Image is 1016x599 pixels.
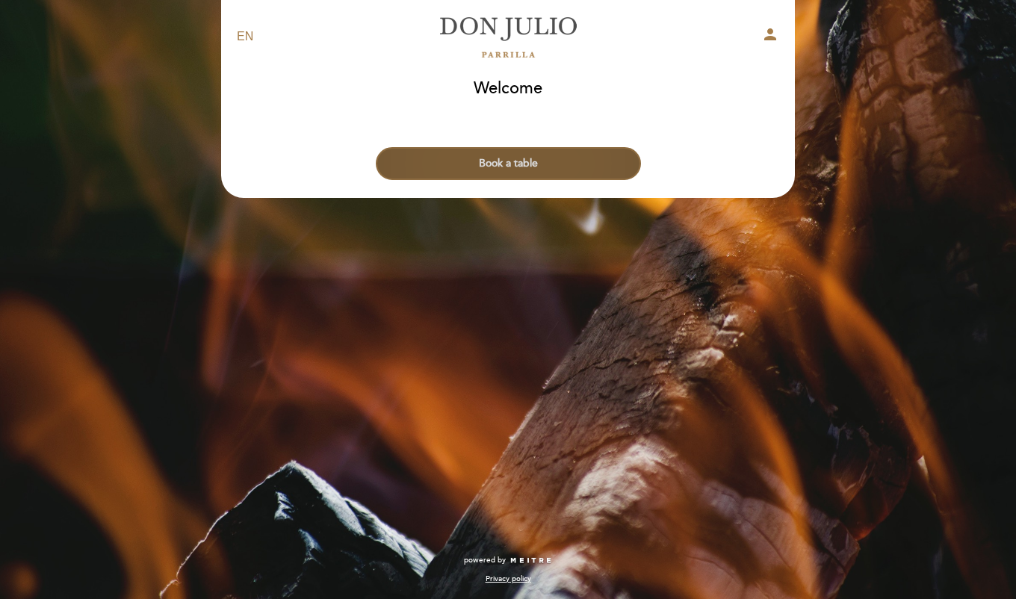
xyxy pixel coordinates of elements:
[761,25,779,43] i: person
[415,16,601,58] a: [PERSON_NAME]
[761,25,779,49] button: person
[509,557,552,565] img: MEITRE
[464,555,552,565] a: powered by
[474,80,542,98] h1: Welcome
[464,555,506,565] span: powered by
[486,574,531,584] a: Privacy policy
[376,147,641,180] button: Book a table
